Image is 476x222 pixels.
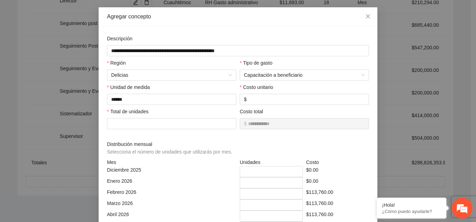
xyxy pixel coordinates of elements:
span: $ [244,120,247,128]
span: Distribución mensual [107,140,235,156]
div: Febrero 2026 [105,188,238,199]
div: Diciembre 2025 [105,166,238,177]
div: Marzo 2026 [105,199,238,211]
div: $113,760.00 [305,211,371,222]
div: Mes [105,158,238,166]
label: Total de unidades [107,108,148,115]
div: $0.00 [305,166,371,177]
span: Estamos en línea. [40,72,96,142]
div: $113,760.00 [305,188,371,199]
div: Minimizar ventana de chat en vivo [114,3,131,20]
div: Unidades [238,158,305,166]
div: Chatee con nosotros ahora [36,35,117,44]
label: Descripción [107,35,132,42]
div: ¡Hola! [382,202,441,208]
span: Selecciona el número de unidades que utilizarás por mes. [107,149,232,155]
label: Región [107,59,126,67]
div: Costo [305,158,371,166]
span: Capacitación a beneficiario [244,70,365,80]
label: Costo unitario [240,83,273,91]
label: Tipo de gasto [240,59,272,67]
div: Abril 2026 [105,211,238,222]
label: Costo total [240,108,263,115]
button: Close [359,7,377,26]
textarea: Escriba su mensaje y pulse “Intro” [3,148,133,172]
p: ¿Cómo puedo ayudarte? [382,209,441,214]
label: Unidad de medida [107,83,150,91]
span: Delicias [111,70,232,80]
span: $ [244,96,247,103]
span: close [365,14,371,19]
div: Enero 2026 [105,177,238,188]
div: $113,760.00 [305,199,371,211]
div: Agregar concepto [107,13,369,20]
div: $0.00 [305,177,371,188]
